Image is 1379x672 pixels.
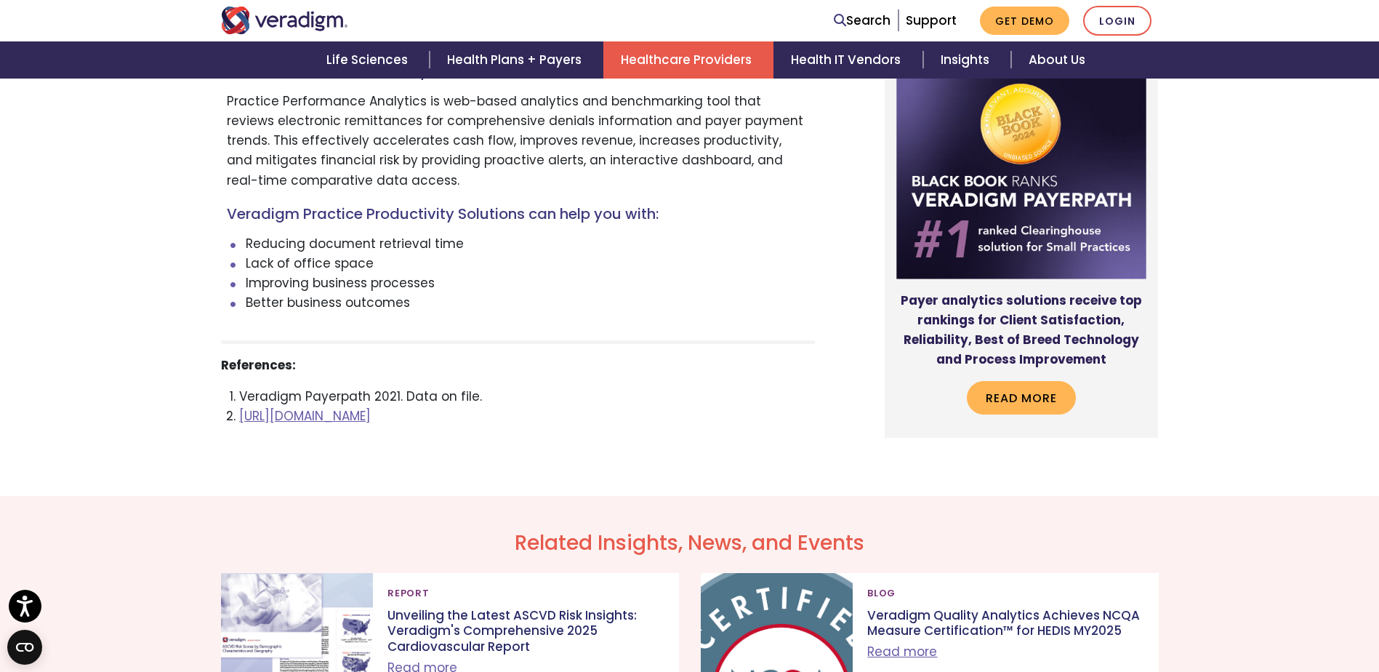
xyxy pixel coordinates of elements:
a: Get Demo [980,7,1069,35]
a: Insights [923,41,1011,79]
h4: Veradigm Practice Productivity Solutions can help you with: [227,205,808,223]
a: Search [834,11,890,31]
li: Reducing document retrieval time [246,234,809,254]
li: Lack of office space [246,254,809,273]
a: [URL][DOMAIN_NAME] [239,407,371,425]
a: Read more [867,643,937,660]
li: Improving business processes [246,273,809,293]
img: Veradigm logo [221,7,348,34]
strong: Payer analytics solutions receive top rankings for Client Satisfaction, Reliability, Best of Bree... [901,291,1142,368]
iframe: Drift Chat Widget [1100,567,1362,655]
li: Veradigm Payerpath 2021. Data on file. [239,387,815,407]
li: Better business outcomes [246,293,809,313]
a: About Us [1011,41,1103,79]
p: Veradigm Quality Analytics Achieves NCQA Measure Certification™ for HEDIS MY2025 [867,608,1143,639]
a: Life Sciences [309,41,430,79]
button: Open CMP widget [7,630,42,665]
h4: Practice Performance Analytics [227,63,808,80]
a: Support [906,12,957,29]
a: Health IT Vendors [773,41,922,79]
a: Login [1083,6,1151,36]
p: Practice Performance Analytics is web-based analytics and benchmarking tool that reviews electron... [227,92,808,191]
span: Report [387,582,429,605]
p: Unveiling the Latest ASCVD Risk Insights: Veradigm's Comprehensive 2025 Cardiovascular Report [387,608,664,655]
span: Blog [867,582,896,605]
a: Health Plans + Payers [430,41,603,79]
strong: References: [221,356,296,374]
h2: Related Insights, News, and Events [221,531,1159,556]
a: Healthcare Providers [603,41,773,79]
a: Read more [967,381,1076,415]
